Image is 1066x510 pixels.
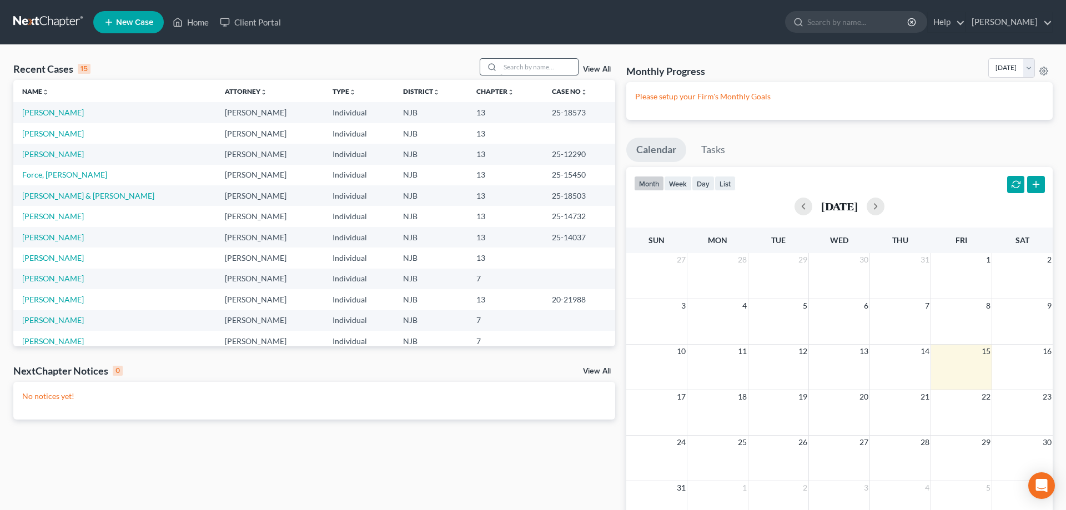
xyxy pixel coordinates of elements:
p: No notices yet! [22,391,606,402]
td: Individual [324,144,394,164]
td: Individual [324,248,394,268]
span: Fri [956,235,967,245]
div: 15 [78,64,90,74]
div: Recent Cases [13,62,90,75]
td: [PERSON_NAME] [216,269,323,289]
i: unfold_more [581,89,587,95]
td: [PERSON_NAME] [216,165,323,185]
span: 5 [802,299,808,312]
span: 25 [737,436,748,449]
span: Thu [892,235,908,245]
td: Individual [324,123,394,144]
a: [PERSON_NAME] [22,274,84,283]
td: 13 [467,206,542,226]
span: 23 [1042,390,1053,403]
span: 29 [980,436,992,449]
td: [PERSON_NAME] [216,227,323,248]
td: [PERSON_NAME] [216,206,323,226]
p: Please setup your Firm's Monthly Goals [635,91,1044,102]
a: [PERSON_NAME] [22,233,84,242]
td: NJB [394,185,468,206]
td: NJB [394,227,468,248]
span: 18 [737,390,748,403]
td: [PERSON_NAME] [216,102,323,123]
i: unfold_more [507,89,514,95]
span: Tue [771,235,786,245]
i: unfold_more [433,89,440,95]
td: 13 [467,144,542,164]
td: 25-18573 [543,102,615,123]
button: week [664,176,692,191]
td: 13 [467,248,542,268]
a: [PERSON_NAME] [22,295,84,304]
span: Sat [1015,235,1029,245]
td: Individual [324,227,394,248]
td: Individual [324,102,394,123]
span: 31 [676,481,687,494]
button: list [715,176,736,191]
span: 6 [863,299,869,312]
td: Individual [324,331,394,351]
span: 17 [676,390,687,403]
td: [PERSON_NAME] [216,331,323,351]
a: [PERSON_NAME] [22,129,84,138]
a: Tasks [691,138,735,162]
input: Search by name... [807,12,909,32]
span: 5 [985,481,992,494]
span: 3 [863,481,869,494]
td: Individual [324,165,394,185]
td: Individual [324,310,394,331]
td: 7 [467,310,542,331]
td: NJB [394,144,468,164]
span: 7 [924,299,931,312]
td: Individual [324,289,394,310]
td: [PERSON_NAME] [216,144,323,164]
h2: [DATE] [821,200,858,212]
span: 31 [919,253,931,266]
a: View All [583,65,611,73]
span: 22 [980,390,992,403]
td: [PERSON_NAME] [216,123,323,144]
a: Client Portal [214,12,286,32]
td: 13 [467,123,542,144]
span: 10 [676,345,687,358]
a: Force, [PERSON_NAME] [22,170,107,179]
td: Individual [324,206,394,226]
i: unfold_more [260,89,267,95]
span: 2 [802,481,808,494]
a: [PERSON_NAME] [22,253,84,262]
td: 7 [467,331,542,351]
span: 20 [858,390,869,403]
td: 13 [467,165,542,185]
td: NJB [394,123,468,144]
span: 24 [676,436,687,449]
span: 19 [797,390,808,403]
div: 0 [113,366,123,376]
td: 13 [467,185,542,206]
span: 15 [980,345,992,358]
td: NJB [394,289,468,310]
td: 25-14732 [543,206,615,226]
span: 13 [858,345,869,358]
a: [PERSON_NAME] [22,149,84,159]
div: NextChapter Notices [13,364,123,377]
span: 1 [741,481,748,494]
td: 25-14037 [543,227,615,248]
td: NJB [394,248,468,268]
a: Chapterunfold_more [476,87,514,95]
span: 9 [1046,299,1053,312]
td: [PERSON_NAME] [216,185,323,206]
td: 25-12290 [543,144,615,164]
span: 11 [737,345,748,358]
span: Sun [648,235,665,245]
span: New Case [116,18,153,27]
i: unfold_more [349,89,356,95]
a: [PERSON_NAME] [966,12,1052,32]
h3: Monthly Progress [626,64,705,78]
td: [PERSON_NAME] [216,289,323,310]
a: View All [583,367,611,375]
span: 27 [676,253,687,266]
a: Typeunfold_more [333,87,356,95]
span: Wed [830,235,848,245]
td: NJB [394,331,468,351]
